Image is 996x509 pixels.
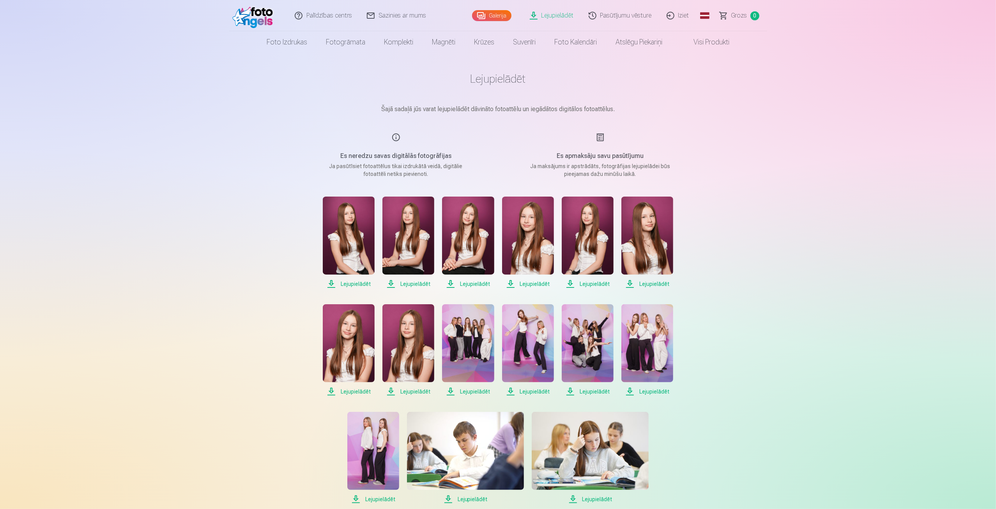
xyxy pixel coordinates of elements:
a: Lejupielādēt [562,197,614,289]
a: Lejupielādēt [323,197,375,289]
a: Lejupielādēt [442,304,494,396]
a: Visi produkti [672,31,739,53]
a: Lejupielādēt [532,412,649,504]
span: Lejupielādēt [562,387,614,396]
span: Lejupielādēt [502,387,554,396]
span: Lejupielādēt [532,495,649,504]
span: Lejupielādēt [382,279,434,289]
span: Lejupielādēt [442,387,494,396]
span: Lejupielādēt [621,387,673,396]
a: Lejupielādēt [621,304,673,396]
span: Lejupielādēt [323,387,375,396]
span: Grozs [731,11,747,20]
span: Lejupielādēt [502,279,554,289]
a: Krūzes [465,31,504,53]
a: Foto kalendāri [545,31,606,53]
a: Lejupielādēt [502,304,554,396]
a: Komplekti [375,31,423,53]
span: Lejupielādēt [407,495,524,504]
a: Galerija [472,10,511,21]
h5: Es apmaksāju savu pasūtījumu [526,151,674,161]
a: Lejupielādēt [621,197,673,289]
h1: Lejupielādēt [303,72,693,86]
img: /fa1 [232,3,277,28]
a: Atslēgu piekariņi [606,31,672,53]
p: Šajā sadaļā jūs varat lejupielādēt dāvināto fotoattēlu un iegādātos digitālos fotoattēlus. [303,105,693,114]
span: Lejupielādēt [621,279,673,289]
a: Magnēti [423,31,465,53]
a: Lejupielādēt [382,304,434,396]
a: Lejupielādēt [382,197,434,289]
a: Lejupielādēt [562,304,614,396]
span: Lejupielādēt [562,279,614,289]
a: Suvenīri [504,31,545,53]
span: 0 [750,11,759,20]
p: Ja maksājums ir apstrādāts, fotogrāfijas lejupielādei būs pieejamas dažu minūšu laikā. [526,162,674,178]
a: Lejupielādēt [347,412,399,504]
h5: Es neredzu savas digitālās fotogrāfijas [322,151,470,161]
a: Lejupielādēt [407,412,524,504]
a: Lejupielādēt [502,197,554,289]
span: Lejupielādēt [382,387,434,396]
span: Lejupielādēt [347,495,399,504]
a: Foto izdrukas [257,31,317,53]
p: Ja pasūtīsiet fotoattēlus tikai izdrukātā veidā, digitālie fotoattēli netiks pievienoti. [322,162,470,178]
a: Lejupielādēt [323,304,375,396]
a: Fotogrāmata [317,31,375,53]
span: Lejupielādēt [323,279,375,289]
span: Lejupielādēt [442,279,494,289]
a: Lejupielādēt [442,197,494,289]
